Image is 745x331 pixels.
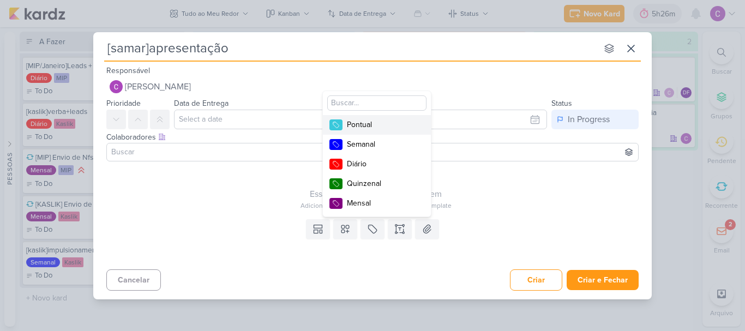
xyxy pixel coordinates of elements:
[104,39,597,58] input: Kard Sem Título
[106,99,141,108] label: Prioridade
[106,201,645,210] div: Adicione um item abaixo ou selecione um template
[106,131,639,143] div: Colaboradores
[551,99,572,108] label: Status
[110,80,123,93] img: Carlos Lima
[347,158,418,170] div: Diário
[323,154,431,174] button: Diário
[106,188,645,201] div: Esse kard não possui nenhum item
[347,197,418,209] div: Mensal
[109,146,636,159] input: Buscar
[323,174,431,194] button: Quinzenal
[106,77,639,97] button: [PERSON_NAME]
[323,115,431,135] button: Pontual
[568,113,610,126] div: In Progress
[347,119,418,130] div: Pontual
[174,99,229,108] label: Data de Entrega
[347,178,418,189] div: Quinzenal
[174,110,547,129] input: Select a date
[347,139,418,150] div: Semanal
[323,194,431,213] button: Mensal
[567,270,639,290] button: Criar e Fechar
[125,80,191,93] span: [PERSON_NAME]
[106,66,150,75] label: Responsável
[510,269,562,291] button: Criar
[323,135,431,154] button: Semanal
[551,110,639,129] button: In Progress
[106,269,161,291] button: Cancelar
[327,95,426,111] input: Buscar...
